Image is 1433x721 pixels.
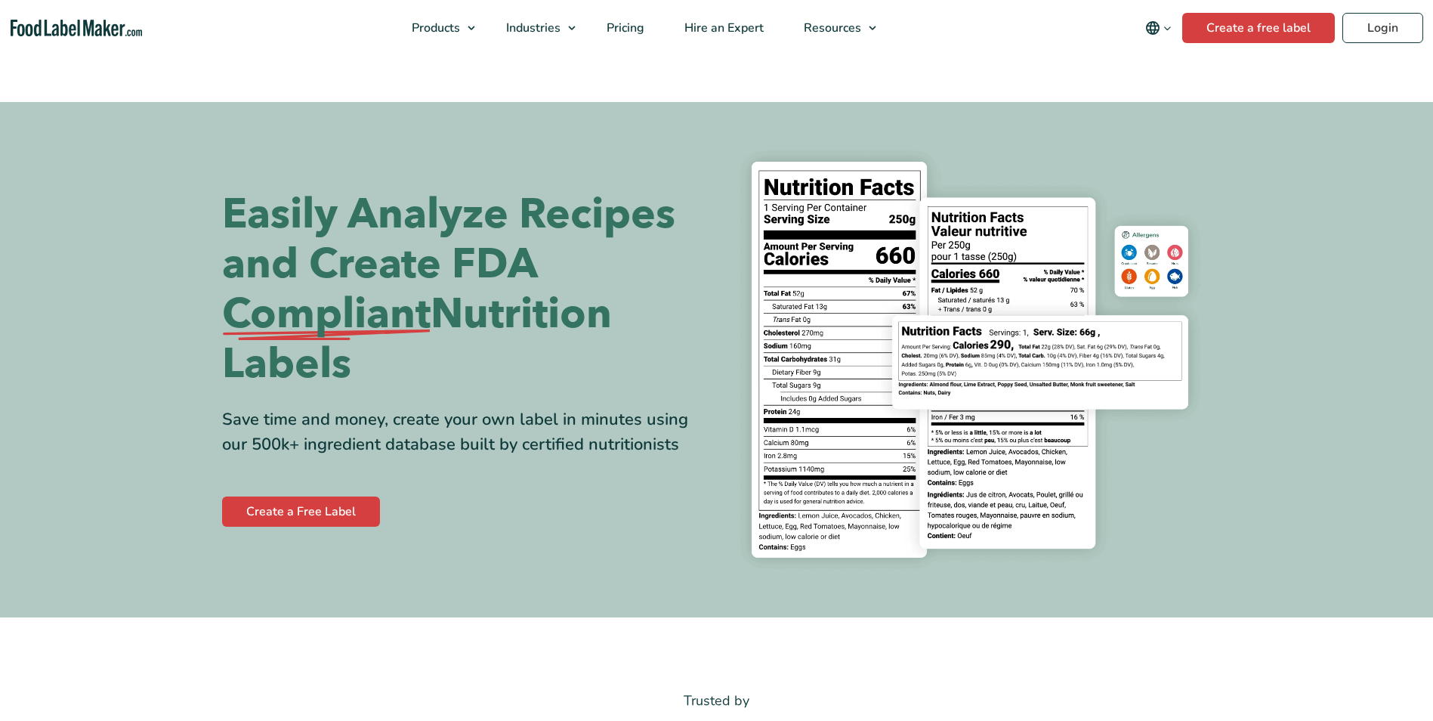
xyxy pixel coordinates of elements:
span: Resources [799,20,863,36]
span: Hire an Expert [680,20,765,36]
span: Pricing [602,20,646,36]
div: Save time and money, create your own label in minutes using our 500k+ ingredient database built b... [222,407,706,457]
span: Products [407,20,462,36]
p: Trusted by [222,690,1212,712]
a: Food Label Maker homepage [11,20,143,37]
span: Compliant [222,289,431,339]
a: Create a free label [1182,13,1335,43]
a: Create a Free Label [222,497,380,527]
button: Change language [1135,13,1182,43]
a: Login [1342,13,1423,43]
span: Industries [502,20,562,36]
h1: Easily Analyze Recipes and Create FDA Nutrition Labels [222,190,706,389]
